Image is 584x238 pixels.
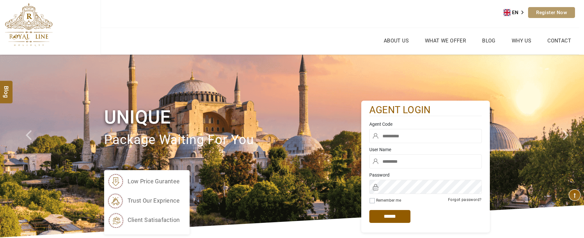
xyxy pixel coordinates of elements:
[382,36,410,45] a: About Us
[107,193,180,209] li: trust our exprience
[2,86,11,91] span: Blog
[104,129,361,151] p: package waiting for you
[369,172,482,178] label: Password
[423,36,468,45] a: What we Offer
[546,36,573,45] a: Contact
[369,146,482,153] label: User Name
[18,55,47,237] a: Check next prev
[369,121,482,127] label: Agent Code
[481,36,497,45] a: Blog
[448,197,481,202] a: Forgot password?
[104,105,361,129] h1: Unique
[369,104,482,116] h2: agent login
[107,212,180,228] li: client satisafaction
[504,8,528,17] div: Language
[528,7,575,18] a: Register Now
[5,3,53,46] img: The Royal Line Holidays
[555,55,584,237] a: Check next image
[107,173,180,189] li: low price gurantee
[376,198,401,203] label: Remember me
[510,36,533,45] a: Why Us
[504,8,528,17] aside: Language selected: English
[504,8,528,17] a: EN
